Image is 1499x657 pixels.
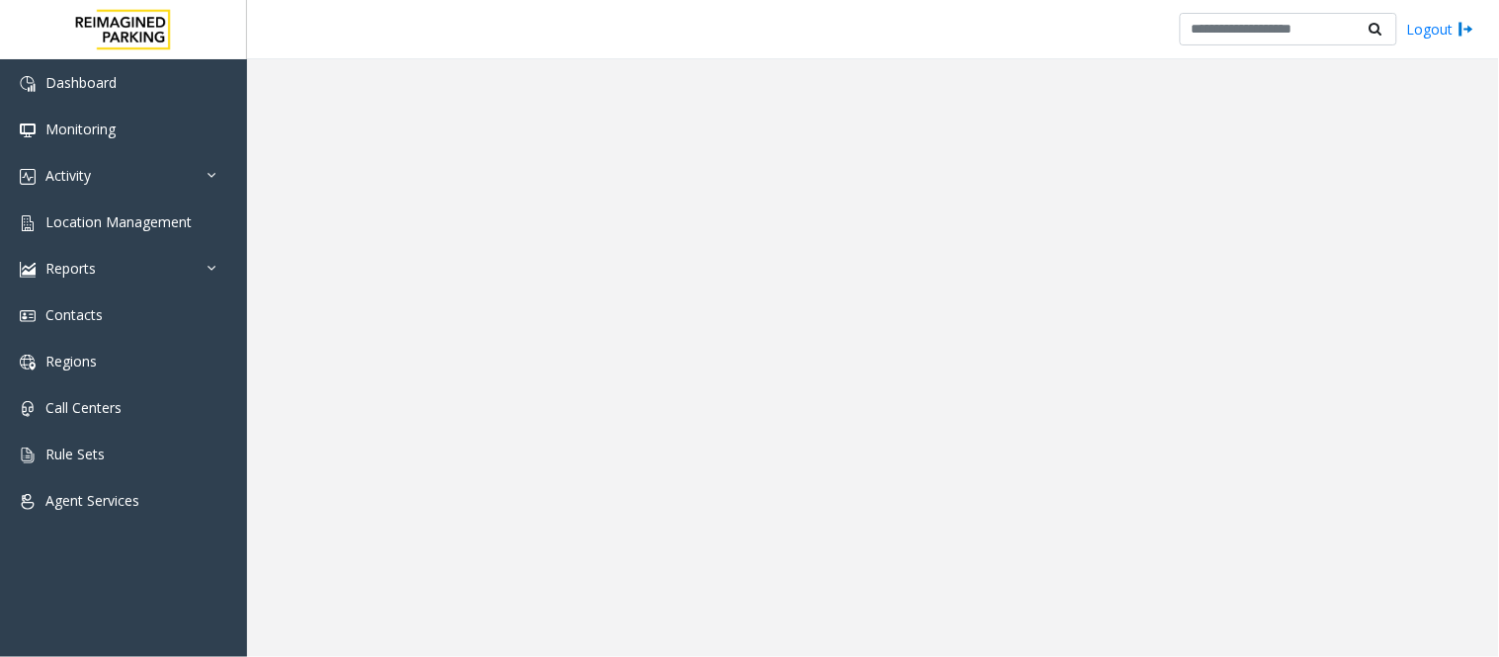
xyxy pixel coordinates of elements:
img: 'icon' [20,169,36,185]
img: 'icon' [20,262,36,278]
span: Rule Sets [45,445,105,463]
img: 'icon' [20,494,36,510]
img: 'icon' [20,448,36,463]
img: 'icon' [20,76,36,92]
span: Location Management [45,212,192,231]
img: logout [1458,19,1474,40]
span: Contacts [45,305,103,324]
span: Call Centers [45,398,122,417]
img: 'icon' [20,308,36,324]
span: Activity [45,166,91,185]
img: 'icon' [20,123,36,138]
span: Dashboard [45,73,117,92]
img: 'icon' [20,355,36,370]
span: Regions [45,352,97,370]
img: 'icon' [20,401,36,417]
a: Logout [1407,19,1474,40]
span: Agent Services [45,491,139,510]
img: 'icon' [20,215,36,231]
span: Reports [45,259,96,278]
span: Monitoring [45,120,116,138]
